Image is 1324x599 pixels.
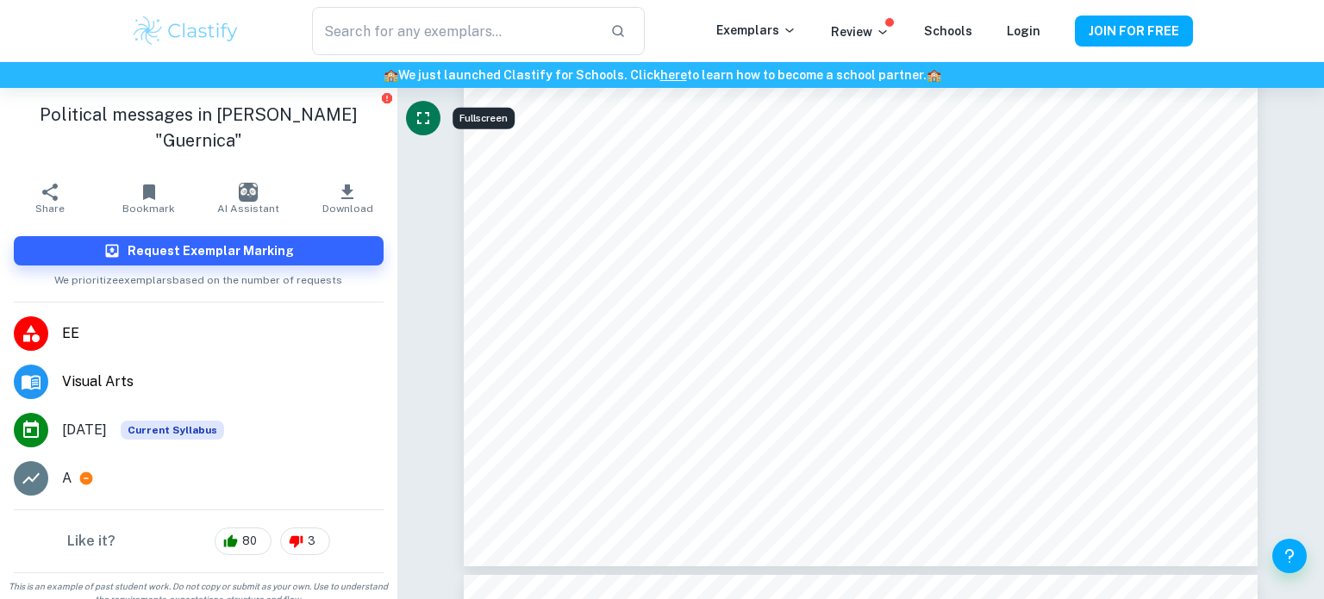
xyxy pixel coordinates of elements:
[406,101,440,135] button: Fullscreen
[660,68,687,82] a: here
[14,236,384,265] button: Request Exemplar Marking
[121,421,224,440] div: This exemplar is based on the current syllabus. Feel free to refer to it for inspiration/ideas wh...
[280,527,330,555] div: 3
[1075,16,1193,47] button: JOIN FOR FREE
[215,527,272,555] div: 80
[298,174,397,222] button: Download
[298,533,325,550] span: 3
[927,68,941,82] span: 🏫
[198,174,297,222] button: AI Assistant
[128,241,294,260] h6: Request Exemplar Marking
[54,265,342,288] span: We prioritize exemplars based on the number of requests
[62,420,107,440] span: [DATE]
[831,22,890,41] p: Review
[322,203,373,215] span: Download
[453,108,515,129] div: Fullscreen
[384,68,398,82] span: 🏫
[312,7,596,55] input: Search for any exemplars...
[14,102,384,153] h1: Political messages in [PERSON_NAME] "Guernica"
[62,323,384,344] span: EE
[381,91,394,104] button: Report issue
[217,203,279,215] span: AI Assistant
[1272,539,1307,573] button: Help and Feedback
[122,203,175,215] span: Bookmark
[239,183,258,202] img: AI Assistant
[131,14,240,48] img: Clastify logo
[35,203,65,215] span: Share
[233,533,266,550] span: 80
[121,421,224,440] span: Current Syllabus
[99,174,198,222] button: Bookmark
[67,531,116,552] h6: Like it?
[62,371,384,392] span: Visual Arts
[716,21,796,40] p: Exemplars
[62,468,72,489] p: A
[3,66,1321,84] h6: We just launched Clastify for Schools. Click to learn how to become a school partner.
[1007,24,1040,38] a: Login
[924,24,972,38] a: Schools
